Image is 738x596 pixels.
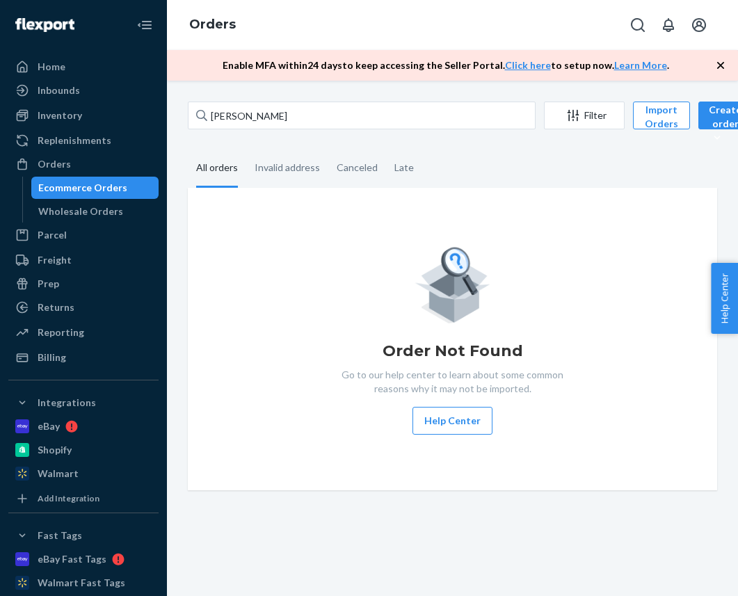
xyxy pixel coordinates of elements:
[8,56,159,78] a: Home
[38,108,82,122] div: Inventory
[8,572,159,594] a: Walmart Fast Tags
[8,439,159,461] a: Shopify
[38,351,66,364] div: Billing
[8,321,159,344] a: Reporting
[8,129,159,152] a: Replenishments
[8,224,159,246] a: Parcel
[131,11,159,39] button: Close Navigation
[544,102,625,129] button: Filter
[15,18,74,32] img: Flexport logo
[8,249,159,271] a: Freight
[8,490,159,507] a: Add Integration
[8,346,159,369] a: Billing
[8,415,159,437] a: eBay
[38,228,67,242] div: Parcel
[38,253,72,267] div: Freight
[8,462,159,485] a: Walmart
[8,79,159,102] a: Inbounds
[255,150,320,186] div: Invalid address
[38,419,60,433] div: eBay
[38,467,79,481] div: Walmart
[624,11,652,39] button: Open Search Box
[38,60,65,74] div: Home
[394,150,414,186] div: Late
[614,59,667,71] a: Learn More
[38,300,74,314] div: Returns
[412,407,492,435] button: Help Center
[188,102,536,129] input: Search orders
[178,5,247,45] ol: breadcrumbs
[223,58,669,72] p: Enable MFA within 24 days to keep accessing the Seller Portal. to setup now. .
[415,243,490,323] img: Empty list
[8,296,159,319] a: Returns
[38,396,96,410] div: Integrations
[38,181,127,195] div: Ecommerce Orders
[38,204,123,218] div: Wholesale Orders
[711,263,738,334] button: Help Center
[337,150,378,186] div: Canceled
[38,529,82,542] div: Fast Tags
[8,548,159,570] a: eBay Fast Tags
[31,177,159,199] a: Ecommerce Orders
[545,108,624,122] div: Filter
[38,277,59,291] div: Prep
[505,59,551,71] a: Click here
[38,325,84,339] div: Reporting
[196,150,238,188] div: All orders
[38,443,72,457] div: Shopify
[38,83,80,97] div: Inbounds
[8,153,159,175] a: Orders
[8,524,159,547] button: Fast Tags
[38,134,111,147] div: Replenishments
[633,102,690,129] button: Import Orders
[383,340,523,362] h1: Order Not Found
[331,368,575,396] p: Go to our help center to learn about some common reasons why it may not be imported.
[38,576,125,590] div: Walmart Fast Tags
[8,273,159,295] a: Prep
[31,200,159,223] a: Wholesale Orders
[38,157,71,171] div: Orders
[38,492,99,504] div: Add Integration
[8,104,159,127] a: Inventory
[189,17,236,32] a: Orders
[655,11,682,39] button: Open notifications
[8,392,159,414] button: Integrations
[38,552,106,566] div: eBay Fast Tags
[685,11,713,39] button: Open account menu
